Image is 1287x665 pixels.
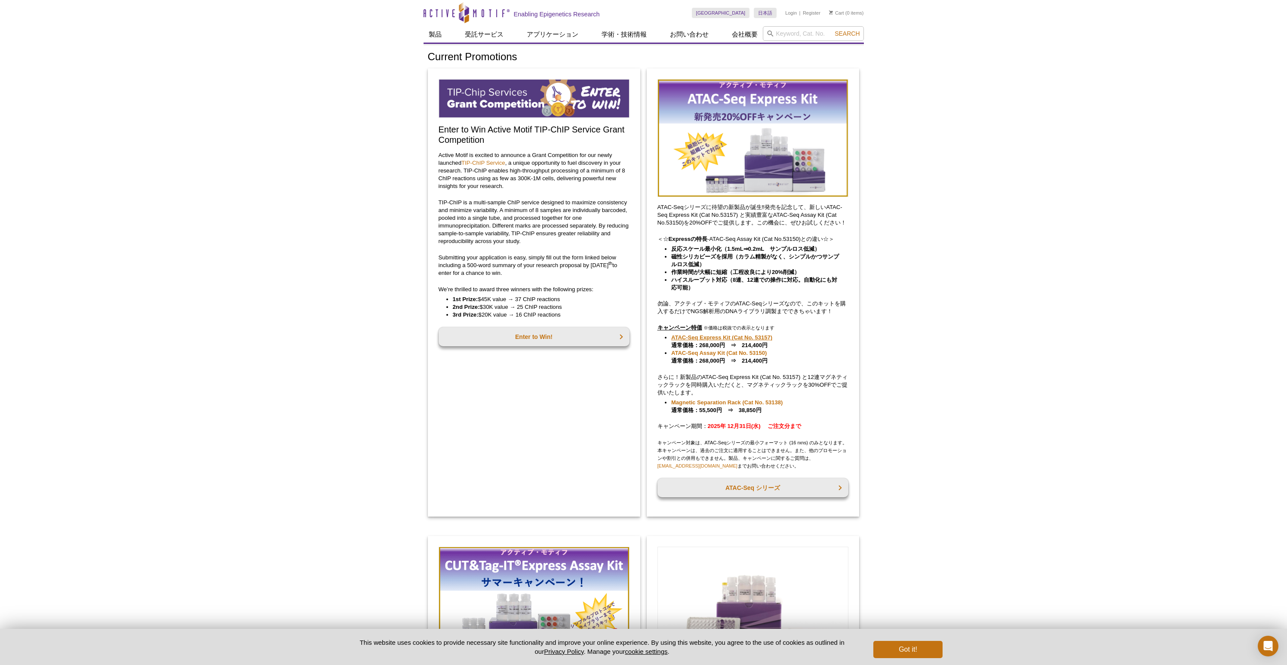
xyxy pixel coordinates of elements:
[669,236,707,242] strong: Expressの特長
[657,373,848,397] p: さらに！新製品のATAC-Seq Express Kit (Cat No. 53157) と12連マグネティックラックを同時購入いただくと、マグネティックラックを30%OFFでご提供いたします。
[1258,636,1278,656] div: Open Intercom Messenger
[703,325,774,330] span: ※価格は税抜での表示となります
[873,641,942,658] button: Got it!
[671,399,783,413] strong: 通常価格：55,500円 ⇒ 38,850円
[424,26,447,43] a: 製品
[832,30,862,37] button: Search
[345,638,860,656] p: This website uses cookies to provide necessary site functionality and improve your online experie...
[799,8,801,18] li: |
[439,254,630,277] p: Submitting your application is easy, simply fill out the form linked below including a 500-word s...
[727,26,763,43] a: 会社概要
[671,334,772,348] strong: 通常価格：268,000円 ⇒ 214,400円
[439,547,630,664] img: Save on CUT&Tag-IT Express
[657,203,848,227] p: ATAC-Seqシリーズに待望の新製品が誕生‼発売を記念して、新しいATAC-Seq Express Kit (Cat No.53157) と実績豊富なATAC-Seq Assay Kit (C...
[671,277,837,291] strong: ハイスループット対応（8連、12連での操作に対応。自動化にも対応可能）
[829,10,844,16] a: Cart
[625,648,667,655] button: cookie settings
[439,151,630,190] p: Active Motif is excited to announce a Grant Competition for our newly launched , a unique opportu...
[596,26,652,43] a: 学術・技術情報
[461,160,505,166] a: TIP-ChIP Service
[785,10,797,16] a: Login
[657,440,847,468] span: キャンペーン対象は、ATAC-Seqシリーズの最小フォーマット (16 rxns) のみとなります。 本キャンペーンは、過去のご注文に適用することはできません。また、他のプロモーションや割引との...
[453,311,479,318] strong: 3rd Prize:
[439,286,630,293] p: We’re thrilled to award three winners with the following prizes:
[657,324,702,331] u: キャンペーン特価
[671,253,839,268] strong: 磁性シリカビーズを採用（カラム精製がなく、シンプルかつサンプルロス低減）
[671,334,772,342] a: ATAC-Seq Express Kit (Cat No. 53157)
[692,8,750,18] a: [GEOGRAPHIC_DATA]
[829,8,864,18] li: (0 items)
[439,199,630,245] p: TIP-ChIP is a multi-sample ChIP service designed to maximize consistency and minimize variability...
[522,26,584,43] a: アプリケーション
[453,303,621,311] li: $30K value → 25 ChIP reactions
[439,124,630,145] h2: Enter to Win Active Motif TIP-ChIP Service Grant Competition
[671,246,820,252] strong: 反応スケール最小化（1.5mL⇒0.2mL サンプルロス低減）
[453,296,621,303] li: $45K value → 37 ChIP reactions
[439,79,630,118] img: TIP-ChIP Service Grant Competition
[803,10,820,16] a: Register
[763,26,864,41] input: Keyword, Cat. No.
[439,327,630,346] a: Enter to Win!
[835,30,860,37] span: Search
[657,300,848,315] p: 勿論、アクティブ・モティフのATAC-Seqシリーズなので、このキットを購入するだけでNGS解析用のDNAライブラリ調製までできちゃいます！
[671,350,768,364] strong: 通常価格：268,000円 ⇒ 214,400円
[657,422,848,430] p: キャンペーン期間：
[671,349,767,357] a: ATAC-Seq Assay Kit (Cat No. 53150)
[665,26,714,43] a: お問い合わせ
[754,8,777,18] a: 日本語
[428,51,860,64] h1: Current Promotions
[608,260,612,265] sup: th
[708,423,802,429] strong: 2025年 12月31日(水) ご注文分まで
[657,478,848,497] a: ATAC-Seq シリーズ
[657,463,737,468] a: [EMAIL_ADDRESS][DOMAIN_NAME]
[460,26,509,43] a: 受託サービス
[453,311,621,319] li: $20K value → 16 ChIP reactions
[671,269,800,275] strong: 作業時間が大幅に短縮（工程改良により20%削減）
[657,79,848,197] img: Save on ATAC-Seq Kits
[453,296,478,302] strong: 1st Prize:
[671,399,783,406] a: Magnetic Separation Rack (Cat No. 53138)
[453,304,480,310] strong: 2nd Prize:
[657,235,848,243] p: ＜☆ -ATAC-Seq Assay Kit (Cat No.53150)との違い☆＞
[544,648,584,655] a: Privacy Policy
[514,10,600,18] h2: Enabling Epigenetics Research
[829,10,833,15] img: Your Cart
